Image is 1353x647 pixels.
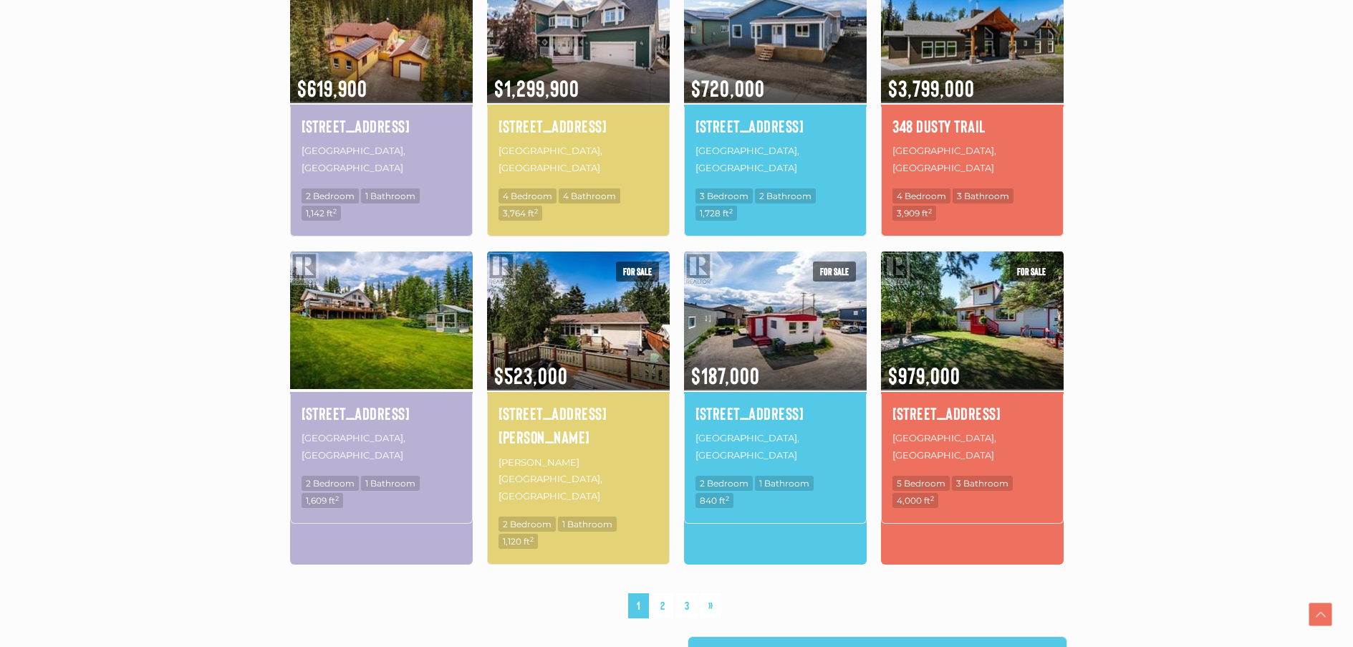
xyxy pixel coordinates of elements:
sup: 2 [335,494,339,502]
p: [GEOGRAPHIC_DATA], [GEOGRAPHIC_DATA] [302,141,461,178]
span: 1 [628,593,649,618]
span: $3,799,000 [881,56,1064,103]
span: 4,000 ft [892,493,938,508]
p: [GEOGRAPHIC_DATA], [GEOGRAPHIC_DATA] [499,141,658,178]
a: [STREET_ADDRESS] [892,401,1052,426]
a: 2 [652,593,673,618]
span: 1 Bathroom [755,476,814,491]
span: $720,000 [684,56,867,103]
span: 3 Bedroom [695,188,753,203]
span: For sale [1010,262,1053,282]
sup: 2 [726,494,729,502]
img: 2001 CENTENNIAL STREET, Whitehorse, Yukon [881,249,1064,391]
span: 1 Bathroom [361,476,420,491]
span: For sale [616,262,659,282]
span: 2 Bedroom [499,517,556,532]
span: $1,299,900 [487,56,670,103]
p: [GEOGRAPHIC_DATA], [GEOGRAPHIC_DATA] [892,141,1052,178]
a: [STREET_ADDRESS] [499,114,658,138]
span: 1 Bathroom [361,188,420,203]
p: [GEOGRAPHIC_DATA], [GEOGRAPHIC_DATA] [302,428,461,465]
span: 1,142 ft [302,206,341,221]
p: [GEOGRAPHIC_DATA], [GEOGRAPHIC_DATA] [892,428,1052,465]
a: 3 [676,593,698,618]
span: $979,000 [881,343,1064,390]
sup: 2 [928,207,932,215]
span: 1,120 ft [499,534,538,549]
span: 3 Bathroom [953,188,1013,203]
span: 4 Bedroom [892,188,950,203]
span: $619,900 [290,56,473,103]
span: 3,764 ft [499,206,542,221]
p: [PERSON_NAME][GEOGRAPHIC_DATA], [GEOGRAPHIC_DATA] [499,453,658,506]
span: $187,000 [684,343,867,390]
sup: 2 [534,207,538,215]
img: 37-37 SYCAMORE STREET, Whitehorse, Yukon [684,249,867,391]
a: [STREET_ADDRESS] [302,114,461,138]
img: 116 LOWELL STREET, Haines Junction, Yukon [487,249,670,391]
a: 348 Dusty Trail [892,114,1052,138]
a: [STREET_ADDRESS][PERSON_NAME] [499,401,658,449]
p: [GEOGRAPHIC_DATA], [GEOGRAPHIC_DATA] [695,428,855,465]
sup: 2 [530,535,534,543]
sup: 2 [729,207,733,215]
a: [STREET_ADDRESS] [695,114,855,138]
span: 840 ft [695,493,733,508]
span: 5 Bedroom [892,476,950,491]
a: [STREET_ADDRESS] [695,401,855,426]
span: 1 Bathroom [558,517,617,532]
sup: 2 [333,207,337,215]
span: 2 Bedroom [302,188,359,203]
a: [STREET_ADDRESS] [302,401,461,426]
span: 1,728 ft [695,206,737,221]
span: For sale [813,262,856,282]
span: 3,909 ft [892,206,936,221]
span: 2 Bedroom [302,476,359,491]
p: [GEOGRAPHIC_DATA], [GEOGRAPHIC_DATA] [695,141,855,178]
span: 3 Bathroom [952,476,1013,491]
img: 52 LAKEVIEW ROAD, Whitehorse South, Yukon [290,249,473,391]
a: » [700,593,721,618]
span: 2 Bathroom [755,188,816,203]
sup: 2 [930,494,934,502]
span: 2 Bedroom [695,476,753,491]
span: $523,000 [487,343,670,390]
span: 4 Bathroom [559,188,620,203]
span: 1,609 ft [302,493,343,508]
span: 4 Bedroom [499,188,557,203]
